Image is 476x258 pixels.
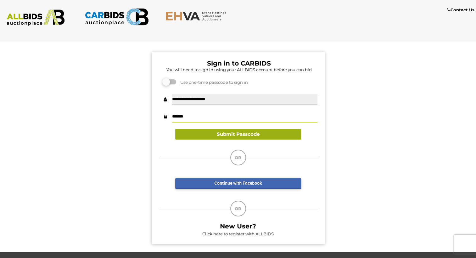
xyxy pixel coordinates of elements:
[85,6,149,27] img: CARBIDS.com.au
[175,178,301,189] a: Continue with Facebook
[230,150,246,165] div: OR
[220,222,256,230] b: New User?
[207,60,271,67] b: Sign in to CARBIDS
[177,80,248,85] span: Use one-time passcode to sign in
[202,231,274,236] a: Click here to register with ALLBIDS
[447,6,476,14] a: Contact Us
[165,11,230,21] img: EHVA.com.au
[230,201,246,216] div: OR
[3,9,68,26] img: ALLBIDS.com.au
[175,129,301,140] button: Submit Passcode
[447,7,474,12] b: Contact Us
[160,67,317,72] h5: You will need to sign in using your ALLBIDS account before you can bid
